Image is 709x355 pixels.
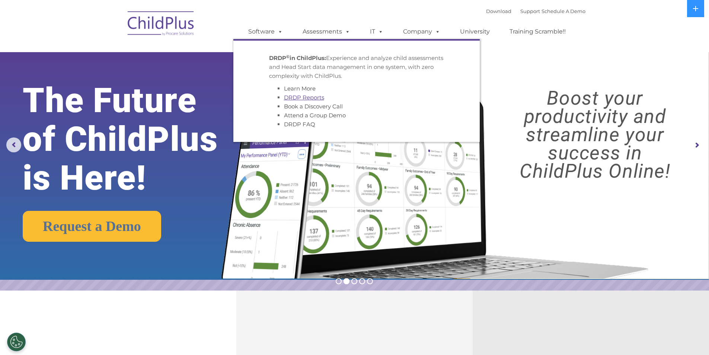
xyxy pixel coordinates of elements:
a: Book a Discovery Call [284,103,343,110]
rs-layer: Boost your productivity and streamline your success in ChildPlus Online! [490,89,700,180]
img: ChildPlus by Procare Solutions [124,6,198,43]
font: | [486,8,585,14]
button: Cookies Settings [7,333,26,351]
a: Download [486,8,511,14]
span: Last name [103,49,126,55]
a: Assessments [295,24,358,39]
a: IT [363,24,391,39]
a: Software [241,24,290,39]
a: Company [396,24,448,39]
a: Schedule A Demo [542,8,585,14]
a: Request a Demo [23,211,161,242]
a: Support [520,8,540,14]
a: Learn More [284,85,316,92]
a: University [453,24,497,39]
a: Attend a Group Demo [284,112,346,119]
p: Experience and analyze child assessments and Head Start data management in one system, with zero ... [269,54,444,80]
span: Phone number [103,80,135,85]
a: Training Scramble!! [502,24,573,39]
a: DRDP Reports [284,94,324,101]
strong: DRDP in ChildPlus: [269,54,326,61]
a: DRDP FAQ [284,121,315,128]
sup: © [286,54,290,59]
rs-layer: The Future of ChildPlus is Here! [23,81,249,197]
